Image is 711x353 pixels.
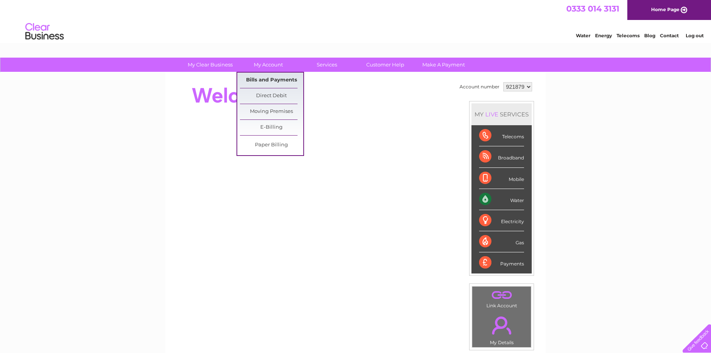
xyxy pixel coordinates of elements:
[240,138,303,153] a: Paper Billing
[479,168,524,189] div: Mobile
[479,231,524,252] div: Gas
[354,58,417,72] a: Customer Help
[240,73,303,88] a: Bills and Payments
[472,310,531,348] td: My Details
[295,58,359,72] a: Services
[472,286,531,310] td: Link Account
[471,103,532,125] div: MY SERVICES
[576,33,590,38] a: Water
[179,58,242,72] a: My Clear Business
[479,146,524,167] div: Broadband
[686,33,704,38] a: Log out
[25,20,64,43] img: logo.png
[240,104,303,119] a: Moving Premises
[479,189,524,210] div: Water
[660,33,679,38] a: Contact
[175,4,537,37] div: Clear Business is a trading name of Verastar Limited (registered in [GEOGRAPHIC_DATA] No. 3667643...
[566,4,619,13] a: 0333 014 3131
[412,58,475,72] a: Make A Payment
[237,58,300,72] a: My Account
[458,80,501,93] td: Account number
[474,312,529,339] a: .
[479,125,524,146] div: Telecoms
[484,111,500,118] div: LIVE
[240,88,303,104] a: Direct Debit
[474,288,529,302] a: .
[479,252,524,273] div: Payments
[617,33,640,38] a: Telecoms
[644,33,655,38] a: Blog
[479,210,524,231] div: Electricity
[595,33,612,38] a: Energy
[240,120,303,135] a: E-Billing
